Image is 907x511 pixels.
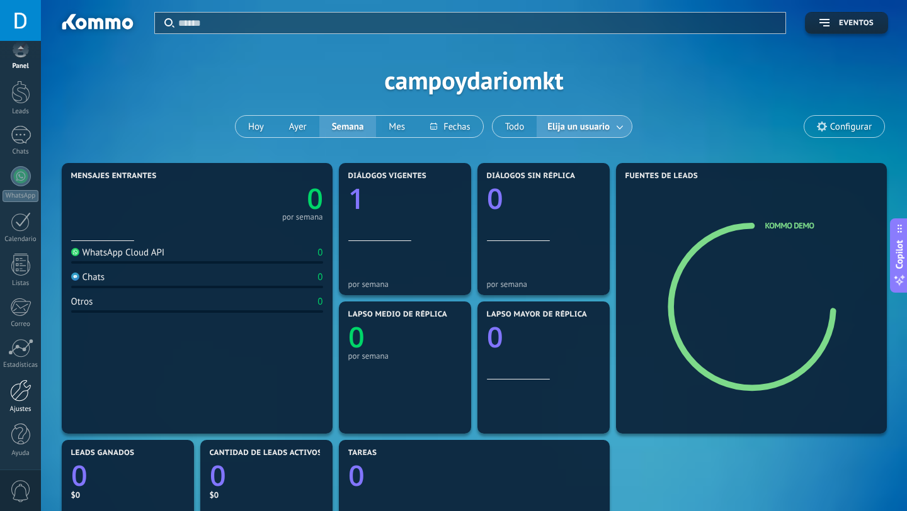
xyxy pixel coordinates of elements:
[236,116,277,137] button: Hoy
[3,279,39,288] div: Listas
[3,62,39,70] div: Panel
[3,320,39,328] div: Correo
[210,456,323,495] a: 0
[830,121,872,132] span: Configurar
[625,172,699,181] span: Fuentes de leads
[210,456,226,495] text: 0
[805,12,888,34] button: Eventos
[376,116,418,137] button: Mes
[3,449,39,458] div: Ayuda
[348,310,448,319] span: Lapso medio de réplica
[71,272,79,281] img: Chats
[71,456,88,495] text: 0
[348,279,462,289] div: por semana
[210,490,323,500] div: $0
[317,271,322,283] div: 0
[197,179,323,218] a: 0
[348,449,377,458] span: Tareas
[418,116,482,137] button: Fechas
[348,456,600,495] a: 0
[307,179,323,218] text: 0
[348,456,365,495] text: 0
[839,19,874,28] span: Eventos
[487,279,600,289] div: por semana
[71,247,165,259] div: WhatsApp Cloud API
[487,318,503,356] text: 0
[71,449,135,458] span: Leads ganados
[487,179,503,218] text: 0
[893,240,906,269] span: Copilot
[537,116,632,137] button: Elija un usuario
[210,449,322,458] span: Cantidad de leads activos
[319,116,377,137] button: Semana
[3,190,38,202] div: WhatsApp
[71,456,185,495] a: 0
[3,405,39,413] div: Ajustes
[71,296,93,308] div: Otros
[3,108,39,116] div: Leads
[277,116,319,137] button: Ayer
[765,220,814,231] a: Kommo Demo
[348,318,365,356] text: 0
[487,172,576,181] span: Diálogos sin réplica
[3,235,39,244] div: Calendario
[71,172,157,181] span: Mensajes entrantes
[545,118,612,135] span: Elija un usuario
[317,296,322,308] div: 0
[487,310,587,319] span: Lapso mayor de réplica
[71,490,185,500] div: $0
[71,248,79,256] img: WhatsApp Cloud API
[348,179,365,218] text: 1
[282,214,323,220] div: por semana
[3,148,39,156] div: Chats
[71,271,105,283] div: Chats
[348,351,462,361] div: por semana
[493,116,537,137] button: Todo
[348,172,427,181] span: Diálogos vigentes
[3,361,39,369] div: Estadísticas
[317,247,322,259] div: 0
